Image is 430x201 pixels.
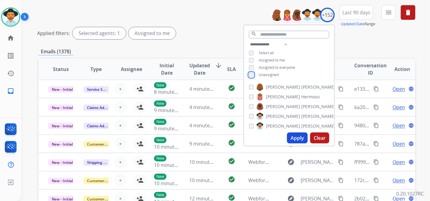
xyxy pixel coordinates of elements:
[114,156,127,168] button: +
[136,104,144,111] mat-icon: person_add
[338,159,344,165] mat-icon: content_copy
[37,30,70,37] p: Applied filters:
[301,177,334,184] span: [PERSON_NAME][EMAIL_ADDRESS][DOMAIN_NAME]
[90,65,102,73] span: Type
[393,122,405,129] span: Open
[373,104,379,110] mat-icon: content_copy
[83,86,118,93] span: Service Support
[190,140,222,147] span: 9 minutes ago
[393,85,405,93] span: Open
[396,190,424,197] p: 0.20.1027RC
[393,158,405,166] span: Open
[355,62,387,76] span: Conversation ID
[114,119,127,132] button: +
[154,143,189,150] span: 10 minutes ago
[259,65,295,70] span: Assigned to everyone
[228,139,235,146] mat-icon: check_circle
[342,11,370,14] span: Last 90 days
[83,178,123,184] span: Customer Support
[83,141,123,147] span: Customer Support
[154,119,166,125] p: New
[119,140,122,147] span: +
[287,158,295,166] mat-icon: explore
[266,94,300,100] span: [PERSON_NAME]
[48,86,76,93] span: New - Initial
[38,48,73,55] p: Emails (1378)
[7,87,14,95] mat-icon: inbox
[408,104,414,110] mat-icon: language
[340,5,373,20] button: Last 90 days
[215,62,222,69] mat-icon: arrow_downward
[310,132,329,143] button: Clear
[228,84,235,92] mat-icon: check_circle
[154,125,187,132] span: 9 minutes ago
[320,8,335,22] div: +152
[154,107,187,114] span: 9 minutes ago
[228,103,235,110] mat-icon: check_circle
[154,100,166,107] p: New
[190,122,222,129] span: 4 minutes ago
[136,177,144,184] mat-icon: person_add
[408,123,414,128] mat-icon: language
[227,65,236,73] span: SLA
[393,177,405,184] span: Open
[190,62,210,76] span: Updated Date
[154,82,166,88] p: New
[338,123,344,128] mat-icon: content_copy
[83,123,125,129] span: Claims Adjudication
[338,104,344,110] mat-icon: content_copy
[48,141,76,147] span: New - Initial
[287,177,295,184] mat-icon: explore
[114,138,127,150] button: +
[190,177,225,184] span: 10 minutes ago
[121,65,142,73] span: Assignee
[7,34,14,42] mat-icon: home
[154,137,166,143] p: New
[373,123,379,128] mat-icon: content_copy
[154,155,166,161] p: New
[228,121,235,128] mat-icon: check_circle
[154,162,189,168] span: 10 minutes ago
[136,85,144,93] mat-icon: person_add
[119,158,122,166] span: +
[136,140,144,147] mat-icon: person_add
[341,22,365,26] button: Updated Date
[53,65,69,73] span: Status
[48,104,76,111] span: New - Initial
[338,141,344,146] mat-icon: content_copy
[228,176,235,183] mat-icon: check_circle
[48,123,76,129] span: New - Initial
[119,85,122,93] span: +
[251,31,257,37] mat-icon: search
[119,104,122,111] span: +
[301,104,335,110] span: [PERSON_NAME]
[128,27,176,39] div: Assigned to me
[190,104,222,111] span: 4 minutes ago
[259,72,279,77] span: Unassigned
[7,52,14,59] mat-icon: list_alt
[266,123,300,129] span: [PERSON_NAME]
[190,86,222,92] span: 4 minutes ago
[301,113,335,119] span: [PERSON_NAME]
[259,58,285,63] span: Assigned to me
[380,58,415,80] th: Action
[301,94,320,100] span: Hermoso
[301,158,334,166] span: [PERSON_NAME][EMAIL_ADDRESS][DOMAIN_NAME]
[404,9,412,16] mat-icon: delete
[408,141,414,146] mat-icon: language
[393,140,405,147] span: Open
[373,141,379,146] mat-icon: content_copy
[338,178,344,183] mat-icon: content_copy
[373,178,379,183] mat-icon: content_copy
[136,158,144,166] mat-icon: person_add
[119,177,122,184] span: +
[373,86,379,92] mat-icon: content_copy
[301,84,335,90] span: [PERSON_NAME]
[48,178,76,184] span: New - Initial
[154,174,166,180] p: New
[114,101,127,113] button: +
[248,177,424,184] span: Webform from [PERSON_NAME][EMAIL_ADDRESS][DOMAIN_NAME] on [DATE]
[2,9,19,26] img: avatar
[72,27,126,39] div: Selected agents: 1
[248,159,424,165] span: Webform from [PERSON_NAME][EMAIL_ADDRESS][DOMAIN_NAME] on [DATE]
